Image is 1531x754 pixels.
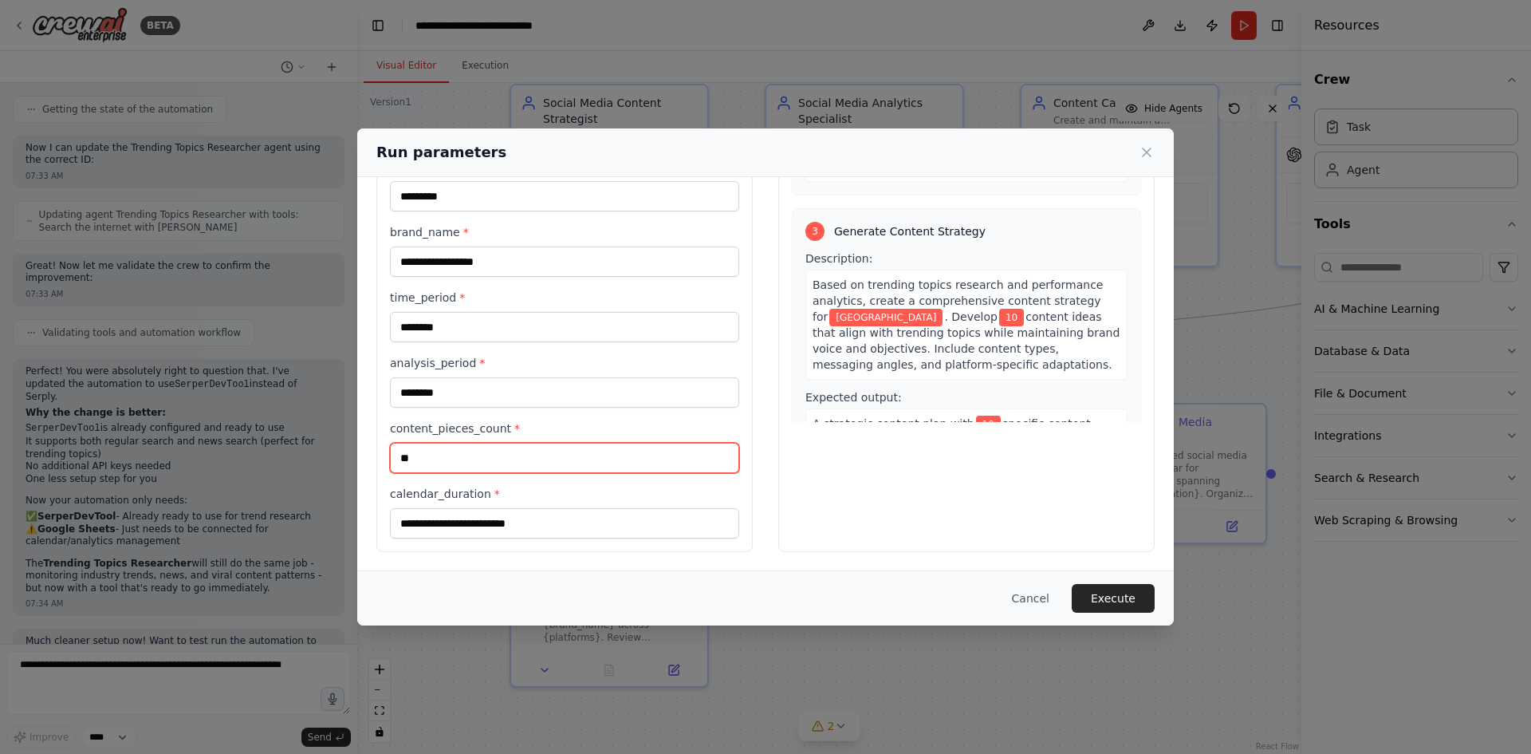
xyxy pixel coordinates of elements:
[813,417,974,430] span: A strategic content plan with
[805,391,902,404] span: Expected output:
[805,222,825,241] div: 3
[390,355,739,371] label: analysis_period
[834,223,986,239] span: Generate Content Strategy
[1072,584,1155,613] button: Execute
[390,420,739,436] label: content_pieces_count
[999,584,1062,613] button: Cancel
[390,486,739,502] label: calendar_duration
[829,309,943,326] span: Variable: brand_name
[813,310,1120,371] span: content ideas that align with trending topics while maintaining brand voice and objectives. Inclu...
[999,309,1024,326] span: Variable: content_pieces_count
[390,290,739,306] label: time_period
[944,310,998,323] span: . Develop
[976,416,1001,433] span: Variable: content_pieces_count
[376,141,506,164] h2: Run parameters
[805,252,872,265] span: Description:
[813,278,1103,323] span: Based on trending topics research and performance analytics, create a comprehensive content strat...
[390,224,739,240] label: brand_name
